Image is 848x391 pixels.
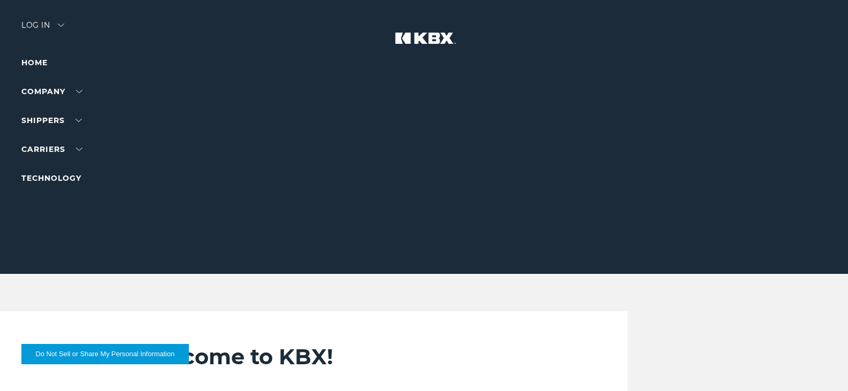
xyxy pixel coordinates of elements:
[58,24,64,27] img: arrow
[21,344,189,364] button: Do Not Sell or Share My Personal Information
[21,144,82,154] a: Carriers
[21,87,82,96] a: Company
[21,173,81,183] a: Technology
[384,21,464,68] img: kbx logo
[21,21,64,37] div: Log in
[138,343,596,370] h2: Welcome to KBX!
[21,116,82,125] a: SHIPPERS
[21,58,48,67] a: Home
[21,202,91,212] a: RESOURCES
